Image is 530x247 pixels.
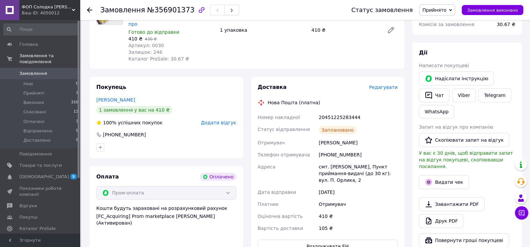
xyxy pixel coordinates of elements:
[419,63,469,68] span: Написати покупцеві
[19,41,38,47] span: Головна
[23,100,44,106] span: Виконані
[23,81,33,87] span: Нові
[76,81,78,87] span: 0
[76,90,78,96] span: 3
[319,126,356,134] div: Заплановано
[102,131,146,138] div: [PHONE_NUMBER]
[19,71,47,77] span: Замовлення
[258,226,303,231] span: Вартість доставки
[422,7,446,13] span: Прийнято
[71,100,78,106] span: 218
[419,72,494,86] button: Надіслати інструкцію
[74,109,78,115] span: 13
[258,152,310,157] span: Телефон отримувача
[384,23,398,37] a: Редагувати
[351,7,413,13] div: Статус замовлення
[258,214,303,219] span: Оціночна вартість
[23,128,52,134] span: Відправлено
[258,115,300,120] span: Номер накладної
[258,164,276,169] span: Адреса
[87,7,92,13] div: Повернутися назад
[23,137,50,143] span: Доставлено
[452,88,475,102] a: Viber
[23,119,44,125] span: Оплачені
[258,202,279,207] span: Платник
[515,206,528,220] button: Чат з покупцем
[19,186,62,198] span: Показники роботи компанії
[419,49,427,56] span: Дії
[266,99,322,106] div: Нова Пошта (платна)
[70,174,77,179] span: 5
[201,120,236,125] span: Додати відгук
[419,150,513,169] span: У вас є 30 днів, щоб відправити запит на відгук покупцеві, скопіювавши посилання.
[317,111,399,123] div: 20451225283444
[200,173,236,181] div: Оплачено
[462,5,523,15] button: Замовлення виконано
[467,8,518,13] span: Замовлення виконано
[217,25,309,35] div: 1 упаковка
[419,214,463,228] a: Друк PDF
[96,119,163,126] div: успішних покупок
[100,6,145,14] span: Замовлення
[317,222,399,234] div: 105 ₴
[317,198,399,210] div: Отримувач
[96,97,135,103] a: [PERSON_NAME]
[96,106,172,114] div: 1 замовлення у вас на 410 ₴
[419,133,509,147] button: Скопіювати запит на відгук
[76,128,78,134] span: 9
[258,190,296,195] span: Дата відправки
[419,197,485,211] a: Завантажити PDF
[128,49,162,55] span: Залишок: 246
[317,186,399,198] div: [DATE]
[419,22,474,27] span: Комісія за замовлення
[96,213,236,226] div: [FC_Acquiring] Prom marketplace [PERSON_NAME] (Активирован)
[128,29,179,35] span: Готово до відправки
[479,88,511,102] a: Telegram
[23,109,46,115] span: Скасовані
[258,84,287,90] span: Доставка
[419,88,449,102] button: Чат
[128,36,142,41] span: 410 ₴
[419,124,493,130] span: Запит на відгук про компанію
[128,56,189,61] span: Каталог ProSale: 30.67 ₴
[19,151,52,157] span: Повідомлення
[369,85,398,90] span: Редагувати
[19,174,69,180] span: [DEMOGRAPHIC_DATA]
[497,22,515,27] span: 30.67 ₴
[317,210,399,222] div: 410 ₴
[3,23,79,35] input: Пошук
[19,53,80,65] span: Замовлення та повідомлення
[103,120,116,125] span: 100%
[22,10,80,16] div: Ваш ID: 4050012
[317,149,399,161] div: [PHONE_NUMBER]
[96,173,119,180] span: Оплата
[317,161,399,186] div: смт. [PERSON_NAME], Пункт приймання-видачі (до 30 кг): вул. П. Орлика, 2
[258,140,285,145] span: Отримувач
[19,214,37,220] span: Покупці
[96,205,236,226] div: Кошти будуть зараховані на розрахунковий рахунок
[19,162,62,168] span: Товари та послуги
[258,127,310,132] span: Статус відправлення
[419,175,469,189] button: Видати чек
[419,105,454,118] a: WhatsApp
[19,203,37,209] span: Відгуки
[19,226,56,232] span: Каталог ProSale
[309,25,382,35] div: 410 ₴
[23,90,44,96] span: Прийняті
[22,4,72,10] span: ФОП Солодка Л.П.
[128,43,164,48] span: Артикул: 0030
[145,37,157,41] span: 430 ₴
[76,119,78,125] span: 3
[147,6,195,14] span: №356901373
[76,137,78,143] span: 9
[96,84,126,90] span: Покупець
[317,137,399,149] div: [PERSON_NAME]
